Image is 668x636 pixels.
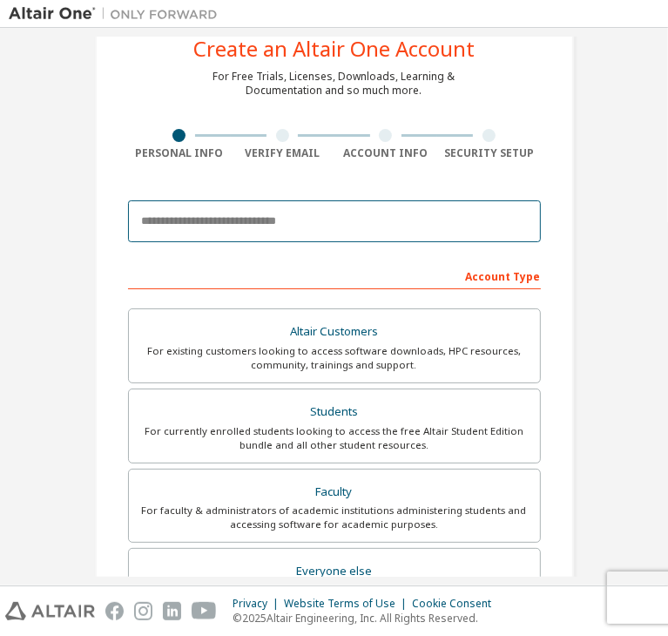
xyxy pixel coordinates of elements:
[139,424,530,452] div: For currently enrolled students looking to access the free Altair Student Edition bundle and all ...
[412,597,502,611] div: Cookie Consent
[284,597,412,611] div: Website Terms of Use
[233,597,284,611] div: Privacy
[437,146,541,160] div: Security Setup
[128,146,232,160] div: Personal Info
[163,602,181,620] img: linkedin.svg
[139,344,530,372] div: For existing customers looking to access software downloads, HPC resources, community, trainings ...
[128,261,541,289] div: Account Type
[231,146,334,160] div: Verify Email
[139,504,530,531] div: For faculty & administrators of academic institutions administering students and accessing softwa...
[192,602,217,620] img: youtube.svg
[105,602,124,620] img: facebook.svg
[139,480,530,504] div: Faculty
[139,320,530,344] div: Altair Customers
[9,5,226,23] img: Altair One
[134,602,152,620] img: instagram.svg
[213,70,455,98] div: For Free Trials, Licenses, Downloads, Learning & Documentation and so much more.
[5,602,95,620] img: altair_logo.svg
[139,559,530,584] div: Everyone else
[334,146,438,160] div: Account Info
[139,400,530,424] div: Students
[233,611,502,626] p: © 2025 Altair Engineering, Inc. All Rights Reserved.
[193,38,475,59] div: Create an Altair One Account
